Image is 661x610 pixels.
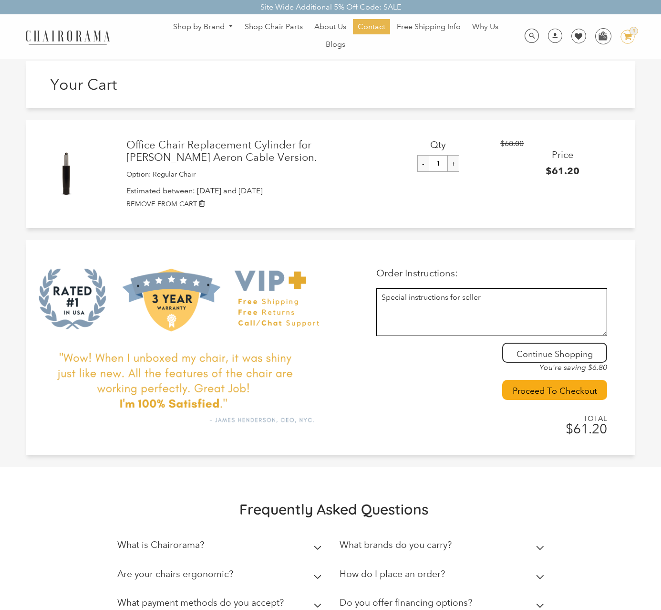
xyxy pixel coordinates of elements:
span: $61.20 [546,165,579,177]
a: REMOVE FROM CART [126,199,625,209]
img: Office Chair Replacement Cylinder for Herman Miller Aeron Cable Version. - Regular Chair [43,151,90,198]
a: Shop Chair Parts [240,19,308,34]
h2: Do you offer financing options? [340,597,472,608]
span: About Us [314,22,346,32]
small: Option: Regular Chair [126,170,196,179]
h2: Are your chairs ergonomic? [117,568,233,579]
p: Order Instructions: [376,267,607,279]
span: TOTAL [376,414,607,423]
small: REMOVE FROM CART [126,200,197,208]
summary: Are your chairs ergonomic? [117,562,325,591]
a: Why Us [467,19,503,34]
h2: What is Chairorama? [117,539,204,550]
input: + [447,155,459,172]
summary: What is Chairorama? [117,533,325,562]
h2: Frequently Asked Questions [117,500,551,518]
span: Contact [358,22,385,32]
a: Free Shipping Info [392,19,465,34]
span: Free Shipping Info [397,22,461,32]
img: WhatsApp_Image_2024-07-12_at_16.23.01.webp [596,29,610,43]
span: Estimated between: [DATE] and [DATE] [126,186,263,195]
span: Blogs [326,40,345,50]
a: Office Chair Replacement Cylinder for [PERSON_NAME] Aeron Cable Version. [126,139,376,164]
h2: What brands do you carry? [340,539,452,550]
em: You're saving $6.80 [539,363,607,372]
h3: Price [500,149,625,160]
summary: How do I place an order? [340,562,547,591]
nav: DesktopNavigation [156,19,516,54]
h1: Your Cart [50,75,190,94]
h2: How do I place an order? [340,568,445,579]
span: $68.00 [500,139,524,148]
a: Contact [353,19,390,34]
div: Continue Shopping [502,343,607,363]
span: Shop Chair Parts [245,22,303,32]
a: Shop by Brand [168,20,238,34]
input: - [417,155,429,172]
a: About Us [310,19,351,34]
span: $61.20 [566,421,607,437]
a: Blogs [321,37,350,52]
h3: Qty [376,139,500,150]
div: 1 [630,27,638,35]
summary: What brands do you carry? [340,533,547,562]
span: Why Us [472,22,498,32]
a: 1 [613,30,635,44]
input: Proceed To Checkout [502,380,607,400]
h2: What payment methods do you accept? [117,597,284,608]
img: chairorama [20,29,115,45]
